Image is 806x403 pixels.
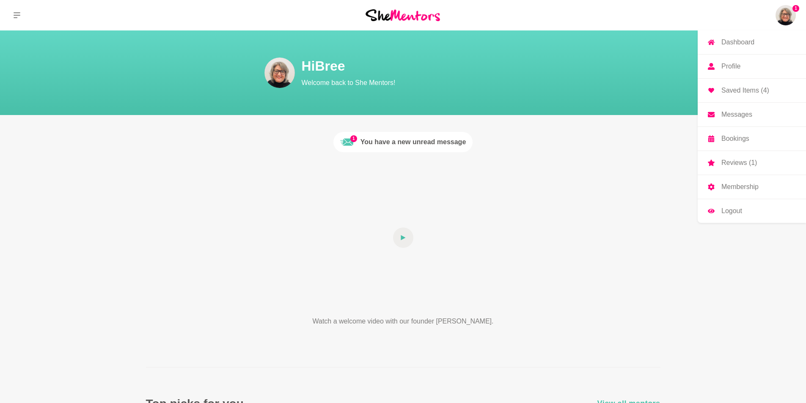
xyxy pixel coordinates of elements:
p: Membership [721,184,759,190]
a: Bree Day1DashboardProfileSaved Items (4)MessagesBookingsReviews (1)MembershipLogout [776,5,796,25]
p: Dashboard [721,39,754,46]
a: Messages [698,103,806,126]
img: Bree Day [776,5,796,25]
a: Dashboard [698,30,806,54]
p: Watch a welcome video with our founder [PERSON_NAME]. [281,316,525,326]
p: Saved Items (4) [721,87,769,94]
img: She Mentors Logo [366,9,440,21]
p: Reviews (1) [721,159,757,166]
img: Bree Day [264,58,295,88]
img: Unread message [340,135,354,149]
a: Reviews (1) [698,151,806,175]
span: 1 [792,5,799,12]
div: You have a new unread message [360,137,466,147]
a: 1Unread messageYou have a new unread message [333,132,473,152]
h1: Hi Bree [302,58,606,74]
p: Profile [721,63,740,70]
p: Messages [721,111,752,118]
p: Bookings [721,135,749,142]
a: Bookings [698,127,806,151]
p: Logout [721,208,742,214]
p: Welcome back to She Mentors! [302,78,606,88]
a: Saved Items (4) [698,79,806,102]
a: Profile [698,55,806,78]
span: 1 [350,135,357,142]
